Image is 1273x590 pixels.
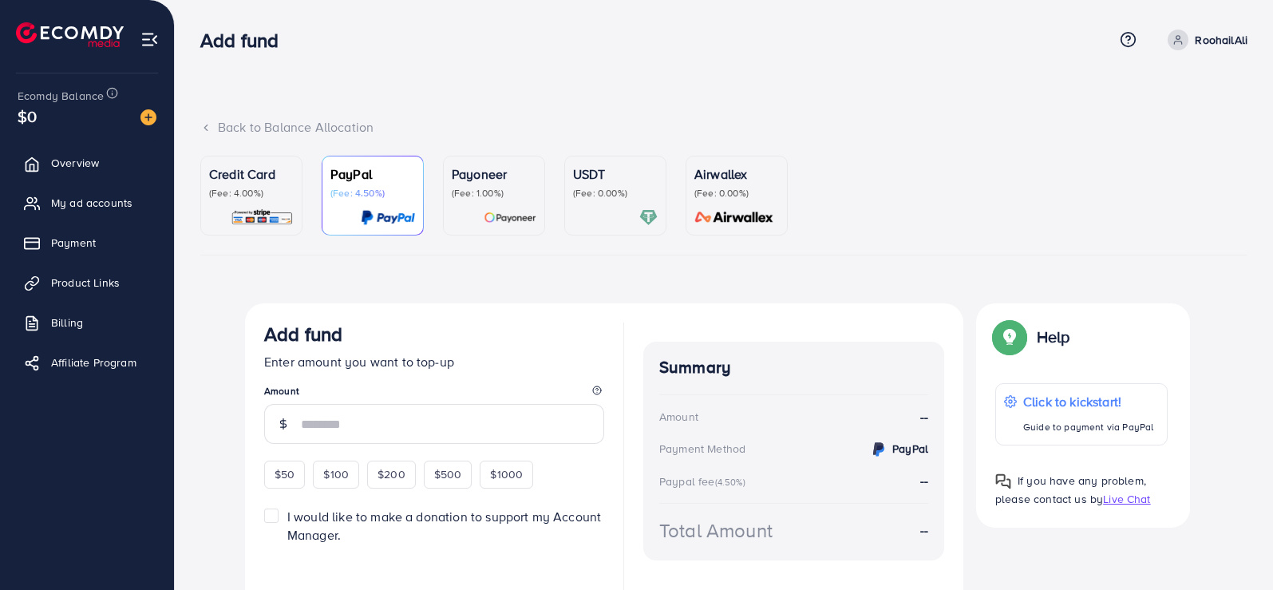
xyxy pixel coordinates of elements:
img: card [231,208,294,227]
div: Total Amount [659,517,773,544]
span: $1000 [490,466,523,482]
a: Product Links [12,267,162,299]
p: PayPal [330,164,415,184]
h3: Add fund [200,29,291,52]
a: My ad accounts [12,187,162,219]
span: I would like to make a donation to support my Account Manager. [287,508,601,544]
span: Billing [51,315,83,331]
p: (Fee: 0.00%) [694,187,779,200]
div: Paypal fee [659,473,750,489]
span: Product Links [51,275,120,291]
img: logo [16,22,124,47]
p: Click to kickstart! [1023,392,1153,411]
p: (Fee: 4.00%) [209,187,294,200]
p: Help [1037,327,1070,346]
p: USDT [573,164,658,184]
img: credit [869,440,888,459]
img: Popup guide [995,473,1011,489]
div: Payment Method [659,441,745,457]
h3: Add fund [264,323,342,346]
div: Back to Balance Allocation [200,118,1247,137]
img: Popup guide [995,323,1024,351]
span: Overview [51,155,99,171]
a: Billing [12,307,162,339]
a: Overview [12,147,162,179]
span: $0 [18,105,37,128]
span: $50 [275,466,295,482]
span: $200 [378,466,405,482]
a: Affiliate Program [12,346,162,378]
a: Payment [12,227,162,259]
p: (Fee: 1.00%) [452,187,536,200]
img: card [361,208,415,227]
p: Credit Card [209,164,294,184]
p: Airwallex [694,164,779,184]
span: $100 [323,466,349,482]
span: My ad accounts [51,195,132,211]
img: card [484,208,536,227]
a: RoohailAli [1161,30,1247,50]
p: (Fee: 4.50%) [330,187,415,200]
iframe: Chat [1205,518,1261,578]
span: Live Chat [1103,491,1150,507]
p: Guide to payment via PayPal [1023,418,1153,437]
div: Amount [659,409,698,425]
small: (4.50%) [715,476,745,489]
h4: Summary [659,358,928,378]
strong: -- [920,472,928,489]
p: RoohailAli [1195,30,1247,49]
strong: -- [920,521,928,540]
p: Payoneer [452,164,536,184]
legend: Amount [264,384,604,404]
span: If you have any problem, please contact us by [995,473,1146,507]
span: Payment [51,235,96,251]
p: Enter amount you want to top-up [264,352,604,371]
strong: -- [920,408,928,426]
img: card [639,208,658,227]
span: Ecomdy Balance [18,88,104,104]
strong: PayPal [892,441,928,457]
span: Affiliate Program [51,354,136,370]
img: card [690,208,779,227]
p: (Fee: 0.00%) [573,187,658,200]
img: image [140,109,156,125]
img: menu [140,30,159,49]
span: $500 [434,466,462,482]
